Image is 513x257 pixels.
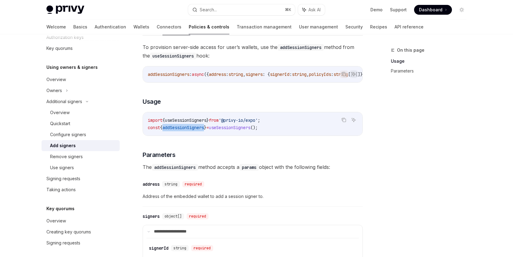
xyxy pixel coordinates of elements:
a: Support [390,7,407,13]
span: { [162,117,165,123]
div: Quickstart [50,120,70,127]
h5: Using owners & signers [46,64,98,71]
span: addSessionSigners [162,125,204,130]
a: Signing requests [42,237,120,248]
code: params [239,164,259,171]
a: API reference [395,20,424,34]
div: Creating key quorums [46,228,91,236]
button: Ask AI [350,70,358,78]
a: Welcome [46,20,66,34]
span: { [160,125,162,130]
button: Search...⌘K [188,4,295,15]
div: Additional signers [46,98,82,105]
button: Copy the contents from the code block [340,116,348,124]
span: from [209,117,219,123]
a: Signing requests [42,173,120,184]
a: Demo [370,7,383,13]
div: Signing requests [46,239,80,247]
code: useSessionSigners [150,53,196,59]
div: Key quorums [46,45,73,52]
span: ; [258,117,260,123]
span: policyIds [309,72,331,77]
span: import [148,117,162,123]
span: = [206,125,209,130]
code: addSessionSigners [152,164,198,171]
a: Basics [73,20,87,34]
button: Ask AI [350,116,358,124]
span: } [206,117,209,123]
div: required [191,245,213,251]
span: : [289,72,292,77]
a: User management [299,20,338,34]
a: Use signers [42,162,120,173]
span: , [243,72,246,77]
span: const [148,125,160,130]
span: signers [246,72,263,77]
span: string [292,72,307,77]
div: Overview [46,76,66,83]
h5: Key quorums [46,205,75,212]
a: Remove signers [42,151,120,162]
div: address [143,181,160,187]
span: } [204,125,206,130]
span: []}[]}) [348,72,365,77]
span: To provision server-side access for user’s wallets, use the method from the hook: [143,43,363,60]
span: : [226,72,228,77]
span: : { [263,72,270,77]
a: Connectors [157,20,181,34]
span: Address of the embedded wallet to add a session signer to. [143,193,363,200]
a: Policies & controls [189,20,229,34]
span: string [333,72,348,77]
div: signers [143,213,160,219]
a: Dashboard [414,5,452,15]
a: Add signers [42,140,120,151]
div: Owners [46,87,62,94]
button: Ask AI [298,4,325,15]
span: : [331,72,333,77]
span: object[] [165,214,182,219]
img: light logo [46,6,84,14]
span: Dashboard [419,7,442,13]
div: Configure signers [50,131,86,138]
span: The method accepts a object with the following fields: [143,163,363,171]
div: Overview [46,217,66,225]
span: string [228,72,243,77]
span: Usage [143,97,161,106]
span: ({ [204,72,209,77]
div: required [182,181,204,187]
a: Overview [42,74,120,85]
a: Authentication [95,20,126,34]
div: Add signers [50,142,76,149]
a: Taking actions [42,184,120,195]
span: , [307,72,309,77]
div: required [187,213,209,219]
a: Overview [42,107,120,118]
span: useSessionSigners [165,117,206,123]
span: (); [250,125,258,130]
span: '@privy-io/expo' [219,117,258,123]
span: : [189,72,192,77]
div: Use signers [50,164,74,171]
span: On this page [397,47,424,54]
span: useSessionSigners [209,125,250,130]
div: Remove signers [50,153,83,160]
span: address [209,72,226,77]
div: Overview [50,109,70,116]
a: Quickstart [42,118,120,129]
span: ⌘ K [285,7,291,12]
code: addSessionSigners [278,44,324,51]
a: Creating key quorums [42,226,120,237]
span: addSessionSigners [148,72,189,77]
span: string [173,246,186,251]
a: Wallets [133,20,149,34]
a: Parameters [391,66,471,76]
button: Copy the contents from the code block [340,70,348,78]
span: Parameters [143,151,175,159]
span: string [165,182,177,187]
div: signerId [149,245,169,251]
span: Ask AI [308,7,321,13]
a: Key quorums [42,43,120,54]
a: Configure signers [42,129,120,140]
div: Search... [200,6,217,13]
a: Overview [42,215,120,226]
